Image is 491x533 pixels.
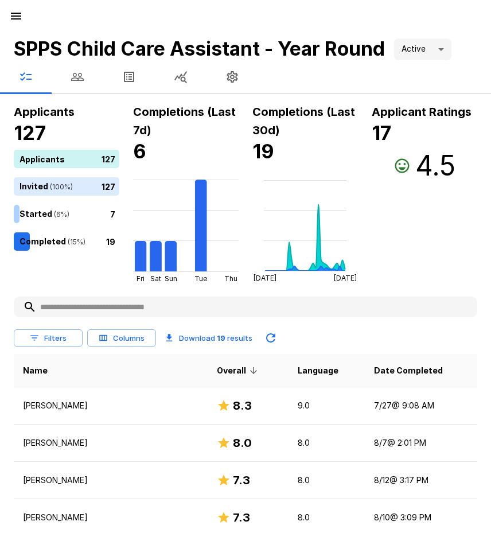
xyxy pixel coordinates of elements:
[14,121,46,145] b: 127
[254,274,276,282] tspan: [DATE]
[298,437,356,449] p: 8.0
[14,329,83,347] button: Filters
[233,471,250,489] h6: 7.3
[334,274,357,282] tspan: [DATE]
[133,105,236,137] b: Completions (Last 7d)
[217,364,261,378] span: Overall
[252,105,355,137] b: Completions (Last 30d)
[224,274,237,283] tspan: Thu
[165,274,177,283] tspan: Sun
[23,400,198,411] p: [PERSON_NAME]
[87,329,156,347] button: Columns
[194,274,207,283] tspan: Tue
[252,139,274,163] b: 19
[415,150,455,182] h3: 4.5
[372,121,391,145] b: 17
[23,437,198,449] p: [PERSON_NAME]
[298,512,356,523] p: 8.0
[372,105,471,119] b: Applicant Ratings
[365,387,477,425] td: 7/27 @ 9:08 AM
[298,474,356,486] p: 8.0
[365,462,477,499] td: 8/12 @ 3:17 PM
[14,105,75,119] b: Applicants
[106,235,115,247] p: 19
[23,364,48,378] span: Name
[233,434,252,452] h6: 8.0
[217,333,225,343] b: 19
[102,153,115,165] p: 127
[102,180,115,192] p: 127
[394,38,451,60] div: Active
[110,208,115,220] p: 7
[161,326,257,349] button: Download 19 results
[23,512,198,523] p: [PERSON_NAME]
[14,37,385,60] b: SPPS Child Care Assistant - Year Round
[137,274,145,283] tspan: Fri
[23,474,198,486] p: [PERSON_NAME]
[365,425,477,462] td: 8/7 @ 2:01 PM
[133,139,146,163] b: 6
[233,508,250,527] h6: 7.3
[374,364,443,378] span: Date Completed
[298,364,338,378] span: Language
[233,396,252,415] h6: 8.3
[298,400,356,411] p: 9.0
[259,326,282,349] button: Updated Today - 5:22 PM
[150,274,161,283] tspan: Sat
